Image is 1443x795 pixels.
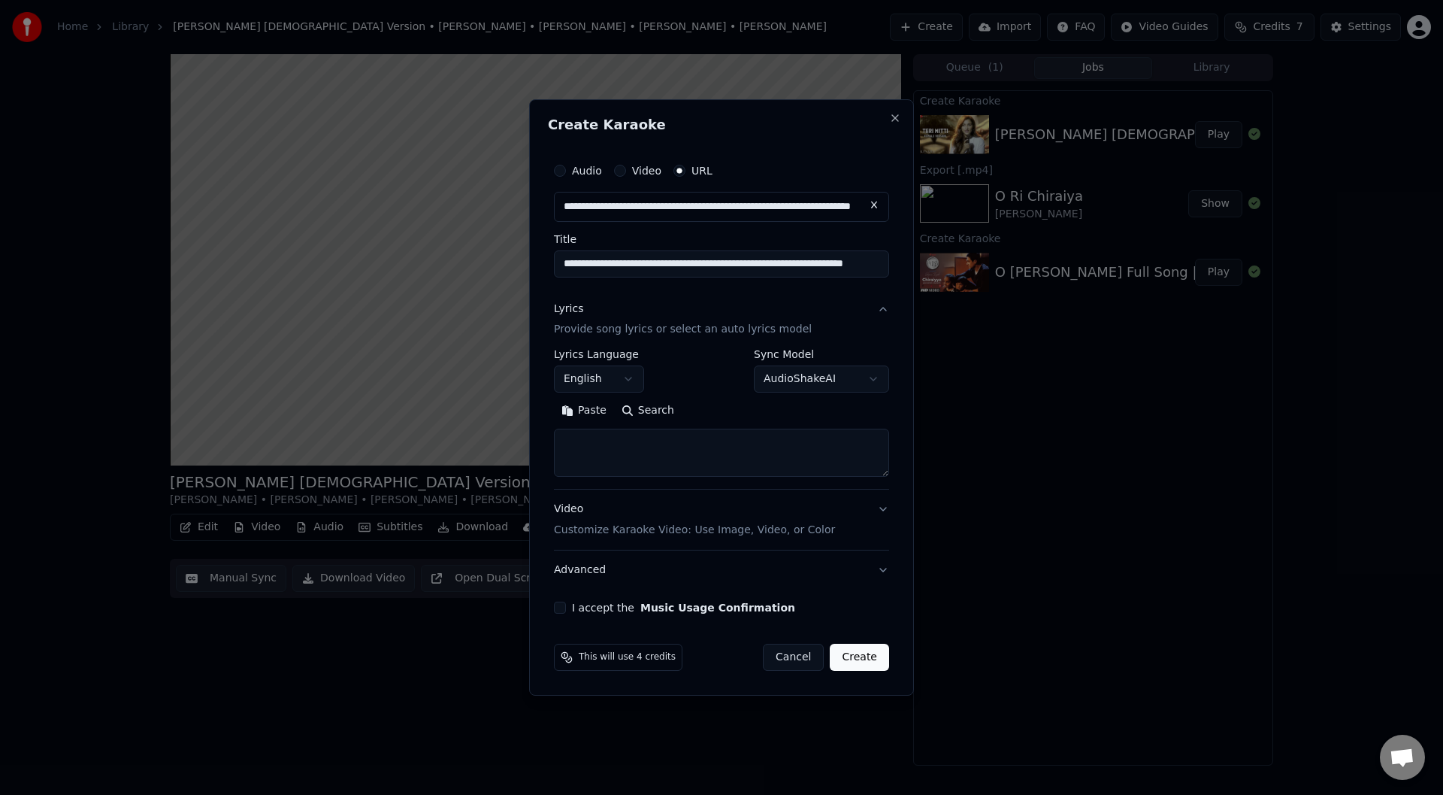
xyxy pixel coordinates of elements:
button: Create [830,644,889,671]
div: Video [554,502,835,539]
span: This will use 4 credits [579,651,676,663]
label: I accept the [572,602,795,613]
p: Customize Karaoke Video: Use Image, Video, or Color [554,523,835,538]
label: URL [691,165,712,176]
button: Cancel [763,644,824,671]
button: Advanced [554,551,889,590]
label: Video [632,165,661,176]
label: Audio [572,165,602,176]
label: Lyrics Language [554,350,644,360]
label: Sync Model [754,350,889,360]
button: VideoCustomize Karaoke Video: Use Image, Video, or Color [554,490,889,551]
button: I accept the [640,602,795,613]
button: Search [614,399,682,423]
p: Provide song lyrics or select an auto lyrics model [554,323,812,338]
button: Paste [554,399,614,423]
div: Lyrics [554,302,583,317]
button: LyricsProvide song lyrics or select an auto lyrics model [554,290,889,350]
label: Title [554,234,889,244]
h2: Create Karaoke [548,118,895,132]
div: LyricsProvide song lyrics or select an auto lyrics model [554,350,889,490]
